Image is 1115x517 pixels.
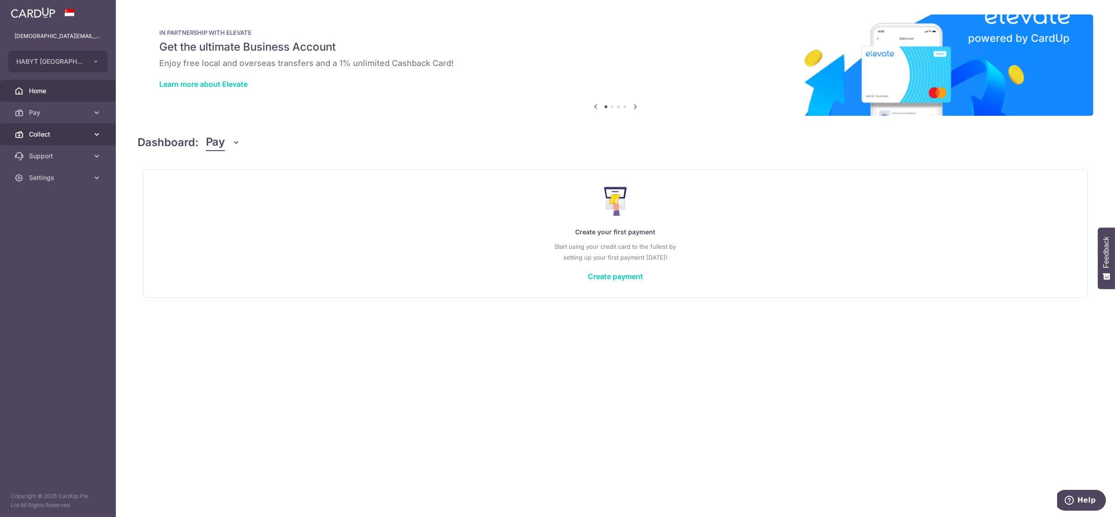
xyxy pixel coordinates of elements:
[14,32,101,41] p: [DEMOGRAPHIC_DATA][EMAIL_ADDRESS][DOMAIN_NAME]
[11,7,55,18] img: CardUp
[206,134,225,151] span: Pay
[138,134,199,151] h4: Dashboard:
[1098,228,1115,289] button: Feedback - Show survey
[1102,237,1110,268] span: Feedback
[138,14,1093,116] img: Renovation banner
[206,134,241,151] button: Pay
[159,58,1072,69] h6: Enjoy free local and overseas transfers and a 1% unlimited Cashback Card!
[162,241,1069,263] p: Start using your credit card to the fullest by setting up your first payment [DATE]!
[159,80,248,89] a: Learn more about Elevate
[159,29,1072,36] p: IN PARTNERSHIP WITH ELEVATE
[588,272,643,281] a: Create payment
[29,130,89,139] span: Collect
[29,86,89,95] span: Home
[8,51,108,72] button: HABYT [GEOGRAPHIC_DATA] ONE PTE. LTD.
[1057,490,1106,512] iframe: Opens a widget where you can find more information
[29,108,89,117] span: Pay
[604,187,627,216] img: Make Payment
[29,152,89,161] span: Support
[29,173,89,182] span: Settings
[162,227,1069,237] p: Create your first payment
[159,40,1072,54] h5: Get the ultimate Business Account
[16,57,83,66] span: HABYT [GEOGRAPHIC_DATA] ONE PTE. LTD.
